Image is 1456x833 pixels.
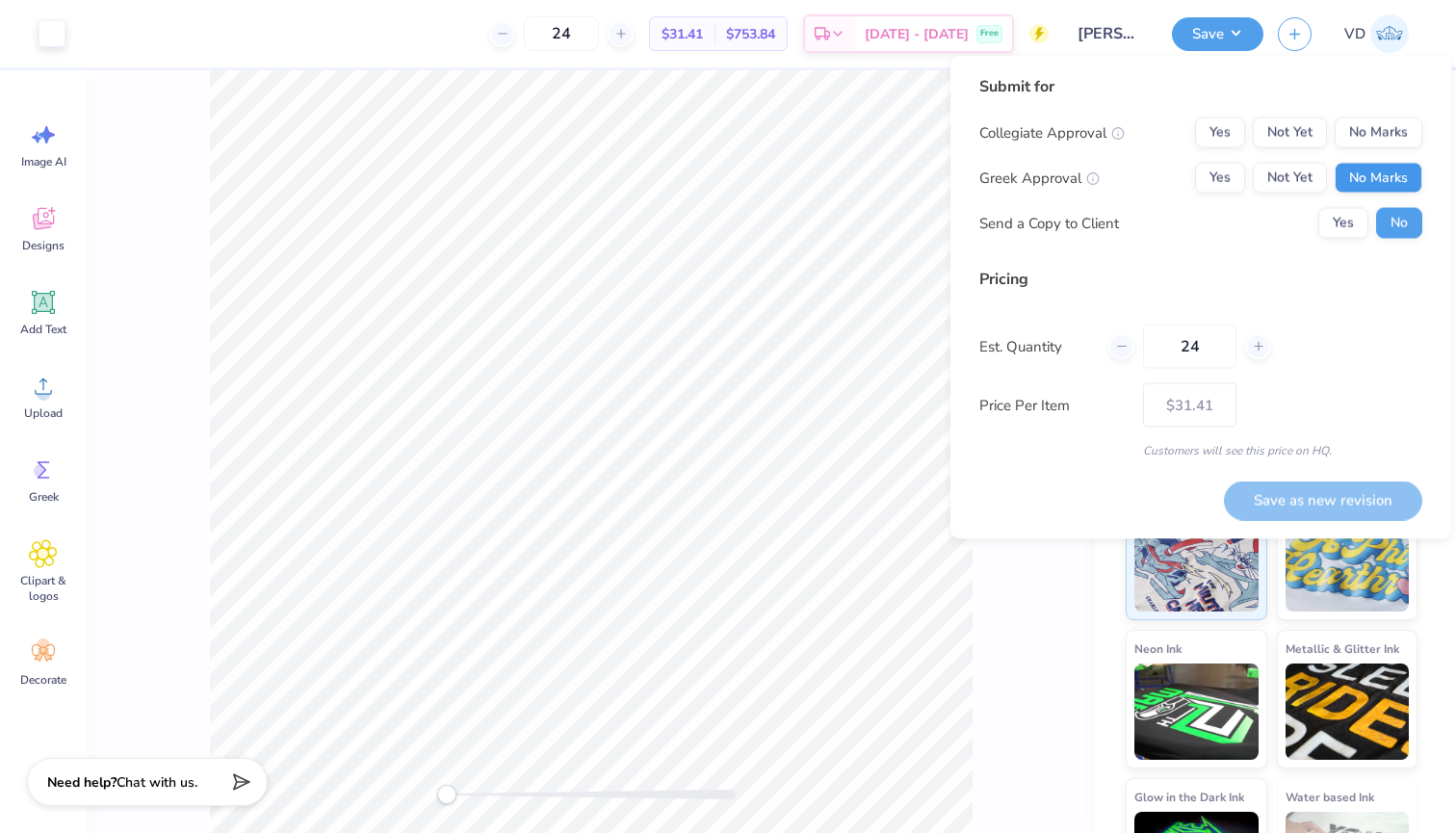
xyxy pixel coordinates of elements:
[12,573,75,604] span: Clipart & logos
[1172,17,1263,51] button: Save
[1286,787,1374,807] span: Water based Ink
[1195,163,1245,194] button: Yes
[1335,163,1422,194] button: No Marks
[1134,638,1182,659] span: Neon Ink
[1318,208,1368,239] button: Yes
[979,75,1422,98] div: Submit for
[22,238,65,253] span: Designs
[1286,515,1410,612] img: Puff Ink
[979,121,1125,143] div: Collegiate Approval
[865,24,969,44] span: [DATE] - [DATE]
[979,335,1094,357] label: Est. Quantity
[979,167,1100,189] div: Greek Approval
[1195,117,1245,148] button: Yes
[24,405,63,421] span: Upload
[1143,325,1236,369] input: – –
[20,672,66,688] span: Decorate
[1370,14,1409,53] img: Vincent Dileone
[979,394,1129,416] label: Price Per Item
[1376,208,1422,239] button: No
[29,489,59,505] span: Greek
[1344,23,1365,45] span: VD
[726,24,775,44] span: $753.84
[117,773,197,792] span: Chat with us.
[1286,638,1399,659] span: Metallic & Glitter Ink
[1336,14,1417,53] a: VD
[979,212,1119,234] div: Send a Copy to Client
[47,773,117,792] strong: Need help?
[1063,14,1157,53] input: Untitled Design
[979,268,1422,291] div: Pricing
[1134,664,1259,760] img: Neon Ink
[1253,163,1327,194] button: Not Yet
[1134,515,1259,612] img: Standard
[1134,787,1244,807] span: Glow in the Dark Ink
[980,27,999,40] span: Free
[524,16,599,51] input: – –
[1253,117,1327,148] button: Not Yet
[437,785,456,804] div: Accessibility label
[21,154,66,169] span: Image AI
[1335,117,1422,148] button: No Marks
[1286,664,1410,760] img: Metallic & Glitter Ink
[979,442,1422,459] div: Customers will see this price on HQ.
[662,24,703,44] span: $31.41
[20,322,66,337] span: Add Text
